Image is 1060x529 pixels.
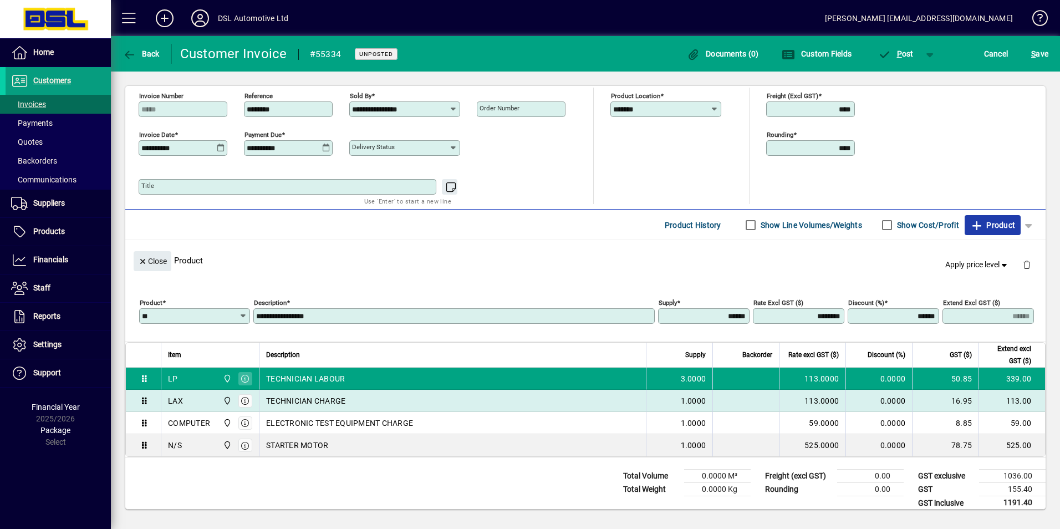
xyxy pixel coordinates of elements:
td: 0.0000 M³ [684,470,751,483]
button: Product [965,215,1021,235]
button: Profile [182,8,218,28]
td: 339.00 [979,368,1045,390]
div: COMPUTER [168,418,210,429]
a: Invoices [6,95,111,114]
mat-label: Discount (%) [848,299,884,307]
td: 8.85 [912,412,979,434]
span: Central [220,395,233,407]
span: Documents (0) [687,49,759,58]
button: Delete [1013,251,1040,278]
div: Customer Invoice [180,45,287,63]
span: Central [220,373,233,385]
span: Back [123,49,160,58]
td: 0.0000 [845,368,912,390]
td: 59.00 [979,412,1045,434]
button: Save [1028,44,1051,64]
mat-label: Extend excl GST ($) [943,299,1000,307]
span: Customers [33,76,71,85]
td: 525.00 [979,434,1045,456]
a: Communications [6,170,111,189]
label: Show Cost/Profit [895,220,959,231]
span: Invoices [11,100,46,109]
td: 0.0000 Kg [684,483,751,496]
mat-label: Rate excl GST ($) [753,299,803,307]
button: Cancel [981,44,1011,64]
mat-label: Delivery status [352,143,395,151]
span: 1.0000 [681,440,706,451]
td: GST inclusive [913,496,979,510]
div: [PERSON_NAME] [EMAIL_ADDRESS][DOMAIN_NAME] [825,9,1013,27]
td: 1036.00 [979,470,1046,483]
a: Home [6,39,111,67]
div: 113.0000 [786,373,839,384]
span: Unposted [359,50,393,58]
span: Settings [33,340,62,349]
a: Financials [6,246,111,274]
app-page-header-button: Delete [1013,260,1040,269]
button: Post [872,44,919,64]
mat-label: Order number [480,104,519,112]
span: Backorders [11,156,57,165]
div: LAX [168,395,183,406]
span: Product History [665,216,721,234]
button: Documents (0) [684,44,762,64]
span: STARTER MOTOR [266,440,328,451]
mat-label: Description [254,299,287,307]
span: Product [970,216,1015,234]
td: 113.00 [979,390,1045,412]
td: 155.40 [979,483,1046,496]
span: Communications [11,175,77,184]
td: 50.85 [912,368,979,390]
td: 0.00 [837,470,904,483]
span: Home [33,48,54,57]
a: Staff [6,274,111,302]
span: Backorder [742,349,772,361]
span: Discount (%) [868,349,905,361]
a: Quotes [6,133,111,151]
div: 59.0000 [786,418,839,429]
td: Rounding [760,483,837,496]
span: TECHNICIAN LABOUR [266,373,345,384]
button: Add [147,8,182,28]
label: Show Line Volumes/Weights [758,220,862,231]
span: Rate excl GST ($) [788,349,839,361]
td: 1191.40 [979,496,1046,510]
a: Support [6,359,111,387]
a: Products [6,218,111,246]
button: Back [120,44,162,64]
span: Support [33,368,61,377]
span: Reports [33,312,60,321]
a: Payments [6,114,111,133]
span: Financials [33,255,68,264]
mat-label: Sold by [350,92,371,100]
mat-label: Reference [244,92,273,100]
span: Close [138,252,167,271]
span: Central [220,439,233,451]
td: GST exclusive [913,470,979,483]
td: Total Volume [618,470,684,483]
button: Apply price level [941,255,1014,275]
mat-label: Freight (excl GST) [767,92,818,100]
a: Backorders [6,151,111,170]
span: Central [220,417,233,429]
div: DSL Automotive Ltd [218,9,288,27]
td: 0.0000 [845,390,912,412]
div: Product [125,240,1046,281]
span: Financial Year [32,403,80,411]
span: Package [40,426,70,435]
mat-label: Supply [659,299,677,307]
span: Quotes [11,138,43,146]
mat-label: Product [140,299,162,307]
a: Settings [6,331,111,359]
td: Total Weight [618,483,684,496]
span: TECHNICIAN CHARGE [266,395,345,406]
td: 16.95 [912,390,979,412]
a: Reports [6,303,111,330]
span: Supply [685,349,706,361]
span: Cancel [984,45,1008,63]
span: 1.0000 [681,395,706,406]
mat-label: Rounding [767,131,793,139]
mat-label: Payment due [244,131,282,139]
td: 0.0000 [845,412,912,434]
button: Custom Fields [779,44,854,64]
